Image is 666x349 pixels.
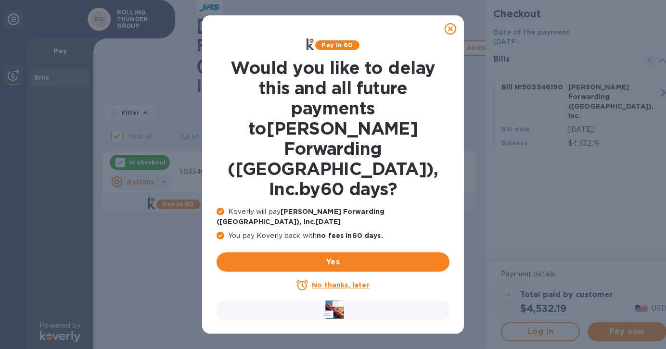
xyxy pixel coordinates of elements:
[321,41,353,49] b: Pay in 60
[317,232,383,239] b: no fees in 60 days .
[224,256,442,268] span: Yes
[217,252,449,272] button: Yes
[312,281,369,289] u: No thanks, later
[217,58,449,199] h1: Would you like to delay this and all future payments to [PERSON_NAME] Forwarding ([GEOGRAPHIC_DAT...
[217,207,449,227] p: Koverly will pay
[217,208,384,225] b: [PERSON_NAME] Forwarding ([GEOGRAPHIC_DATA]), Inc. [DATE]
[217,231,449,241] p: You pay Koverly back with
